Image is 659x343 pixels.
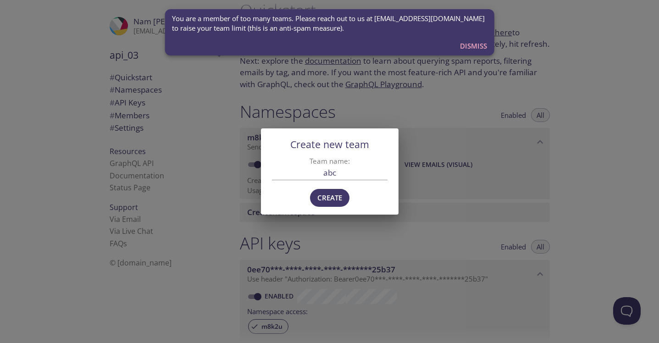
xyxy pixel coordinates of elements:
[460,40,487,52] span: Dismiss
[317,192,342,204] span: Create
[310,189,349,206] button: Create
[290,138,369,151] span: Create new team
[272,165,388,180] input: e.g. Acme Inc
[172,14,487,33] span: You are a member of too many teams. Please reach out to us at [EMAIL_ADDRESS][DOMAIN_NAME] to rai...
[279,158,381,165] label: Team name:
